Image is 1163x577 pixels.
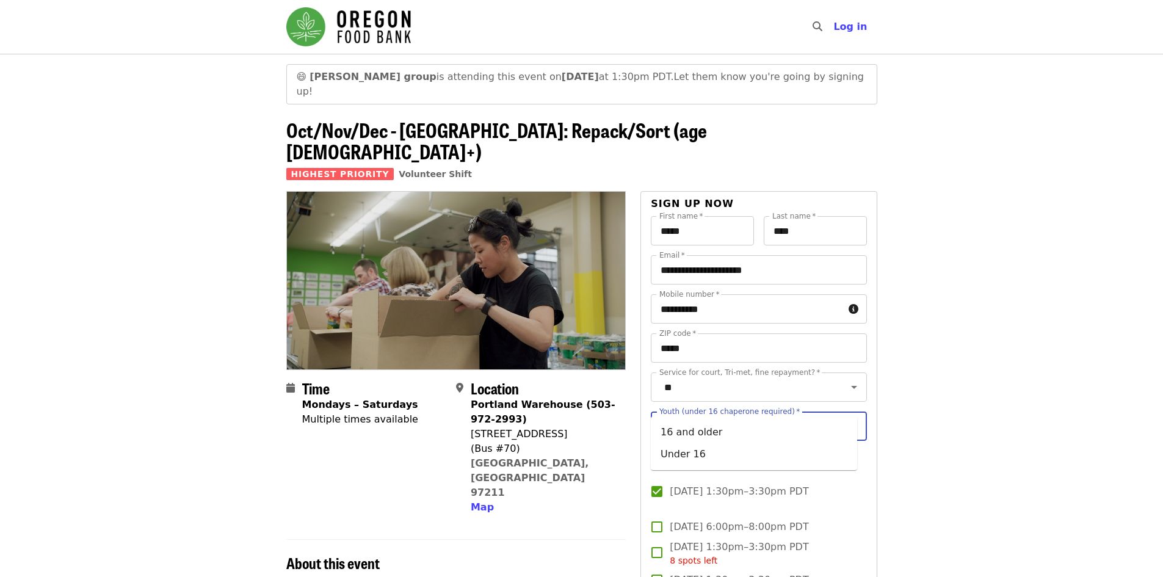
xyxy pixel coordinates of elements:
label: ZIP code [659,330,696,337]
i: search icon [813,21,822,32]
i: calendar icon [286,382,295,394]
input: ZIP code [651,333,866,363]
span: is attending this event on at 1:30pm PDT. [310,71,673,82]
a: [GEOGRAPHIC_DATA], [GEOGRAPHIC_DATA] 97211 [471,457,589,498]
strong: [PERSON_NAME] group [310,71,437,82]
img: Oct/Nov/Dec - Portland: Repack/Sort (age 8+) organized by Oregon Food Bank [287,192,626,369]
li: 16 and older [651,421,857,443]
label: Youth (under 16 chaperone required) [659,408,800,415]
a: Volunteer Shift [399,169,472,179]
div: Multiple times available [302,412,418,427]
label: Email [659,252,685,259]
input: Last name [764,216,867,245]
span: Log in [833,21,867,32]
label: Last name [772,212,816,220]
span: Highest Priority [286,168,394,180]
button: Open [846,379,863,396]
div: (Bus #70) [471,441,616,456]
span: Location [471,377,519,399]
span: grinning face emoji [297,71,307,82]
strong: [DATE] [562,71,599,82]
button: Log in [824,15,877,39]
strong: Mondays – Saturdays [302,399,418,410]
i: circle-info icon [849,303,858,315]
span: Oct/Nov/Dec - [GEOGRAPHIC_DATA]: Repack/Sort (age [DEMOGRAPHIC_DATA]+) [286,115,707,165]
span: Sign up now [651,198,734,209]
button: Close [846,418,863,435]
label: Service for court, Tri-met, fine repayment? [659,369,821,376]
img: Oregon Food Bank - Home [286,7,411,46]
label: First name [659,212,703,220]
span: 8 spots left [670,556,717,565]
label: Mobile number [659,291,719,298]
input: Search [830,12,839,42]
i: map-marker-alt icon [456,382,463,394]
input: Mobile number [651,294,843,324]
span: Map [471,501,494,513]
li: Under 16 [651,443,857,465]
span: Time [302,377,330,399]
span: [DATE] 6:00pm–8:00pm PDT [670,520,808,534]
strong: Portland Warehouse (503-972-2993) [471,399,615,425]
span: About this event [286,552,380,573]
span: [DATE] 1:30pm–3:30pm PDT [670,484,808,499]
input: First name [651,216,754,245]
span: [DATE] 1:30pm–3:30pm PDT [670,540,808,567]
button: Map [471,500,494,515]
input: Email [651,255,866,285]
div: [STREET_ADDRESS] [471,427,616,441]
